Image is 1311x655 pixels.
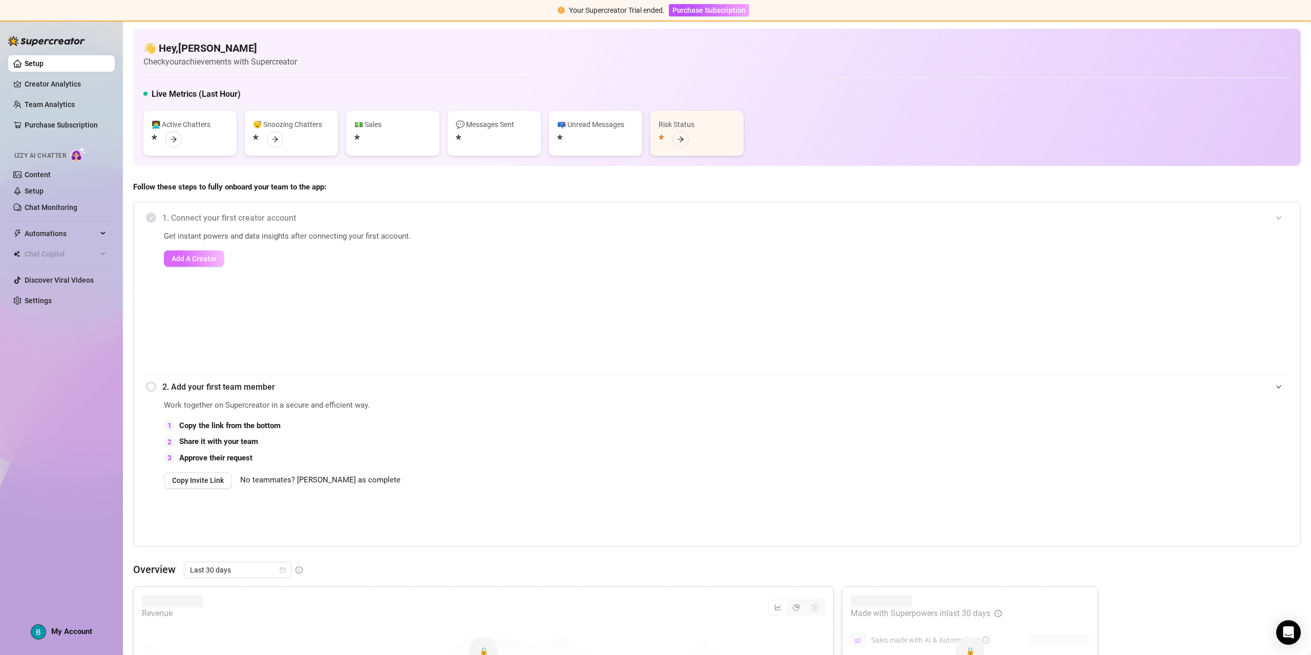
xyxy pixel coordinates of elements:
[1276,384,1282,390] span: expanded
[164,399,1058,412] span: Work together on Supercreator in a secure and efficient way.
[354,119,431,130] div: 💵 Sales
[569,6,665,14] span: Your Supercreator Trial ended.
[25,187,44,195] a: Setup
[253,119,330,130] div: 😴 Snoozing Chatters
[133,562,176,577] article: Overview
[25,171,51,179] a: Content
[164,420,175,431] div: 1
[25,297,52,305] a: Settings
[456,119,533,130] div: 💬 Messages Sent
[170,136,177,143] span: arrow-right
[179,421,281,430] strong: Copy the link from the bottom
[1083,399,1288,531] iframe: Adding Team Members
[25,225,97,242] span: Automations
[557,119,634,130] div: 📪 Unread Messages
[70,147,86,162] img: AI Chatter
[190,562,285,578] span: Last 30 days
[146,374,1288,399] div: 2. Add your first team member
[1083,230,1288,362] iframe: Add Creators
[669,4,749,16] button: Purchase Subscription
[1276,215,1282,221] span: expanded
[13,250,20,258] img: Chat Copilot
[143,55,297,68] article: Check your achievements with Supercreator
[25,276,94,284] a: Discover Viral Videos
[295,566,303,574] span: info-circle
[25,121,98,129] a: Purchase Subscription
[25,203,77,212] a: Chat Monitoring
[25,100,75,109] a: Team Analytics
[8,36,85,46] img: logo-BBDzfeDw.svg
[164,452,175,463] div: 3
[146,205,1288,230] div: 1. Connect your first creator account
[152,119,228,130] div: 👩‍💻 Active Chatters
[179,437,258,446] strong: Share it with your team
[659,119,735,130] div: Risk Status
[164,250,224,267] button: Add A Creator
[240,474,400,487] span: No teammates? [PERSON_NAME] as complete
[179,453,252,462] strong: Approve their request
[133,182,326,192] strong: Follow these steps to fully onboard your team to the app:
[271,136,279,143] span: arrow-right
[677,136,684,143] span: arrow-right
[143,41,297,55] h4: 👋 Hey, [PERSON_NAME]
[25,246,97,262] span: Chat Copilot
[51,627,92,636] span: My Account
[152,88,241,100] h5: Live Metrics (Last Hour)
[162,212,1288,224] span: 1. Connect your first creator account
[13,229,22,238] span: thunderbolt
[162,381,1288,393] span: 2. Add your first team member
[14,151,66,161] span: Izzy AI Chatter
[172,476,224,484] span: Copy Invite Link
[25,59,44,68] a: Setup
[672,6,746,14] span: Purchase Subscription
[164,472,232,489] button: Copy Invite Link
[164,230,1058,243] span: Get instant powers and data insights after connecting your first account.
[164,250,1058,267] a: Add A Creator
[164,436,175,448] div: 2
[280,567,286,573] span: calendar
[558,7,565,14] span: exclamation-circle
[1276,620,1301,645] div: Open Intercom Messenger
[31,625,46,639] img: ACg8ocKRG2DM9kTigshdIQxnvhLpu-VFMVSfl6BP1WLeJ-5YNFMB5Q=s96-c
[25,76,107,92] a: Creator Analytics
[669,6,749,14] a: Purchase Subscription
[172,255,217,263] span: Add A Creator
